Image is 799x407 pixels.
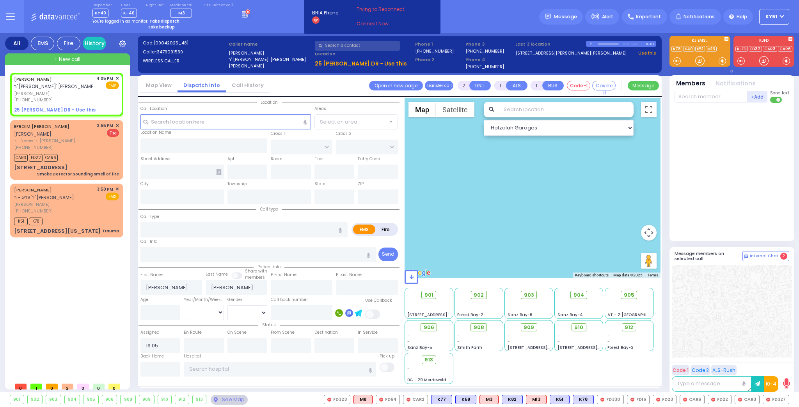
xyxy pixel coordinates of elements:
div: 902 [28,395,43,404]
span: - [508,339,510,345]
span: [STREET_ADDRESS][PERSON_NAME] [558,345,631,350]
span: 0 [108,384,120,389]
span: BG - 29 Merriewold S. [407,377,451,383]
label: Street Address [140,156,170,162]
button: ALS-Rush [711,365,737,375]
label: Cad: [143,40,226,46]
span: Phone 3 [465,41,513,48]
button: BUS [542,81,564,90]
div: FD323 [324,395,350,404]
span: 908 [474,324,484,331]
span: + New call [54,55,80,63]
label: Location Name [140,129,171,136]
label: KJFD [733,39,794,44]
a: K40 [683,46,694,52]
label: ר' [PERSON_NAME]' [PERSON_NAME] [229,56,312,63]
label: [PHONE_NUMBER] [465,48,504,54]
img: red-radio-icon.svg [738,398,742,402]
span: ר' [PERSON_NAME]' [PERSON_NAME] [14,83,96,90]
div: BLS [431,395,452,404]
button: ALS [506,81,527,90]
strong: Take dispatch [149,18,179,24]
span: Phone 4 [465,57,513,63]
span: Forest Bay-2 [457,312,483,318]
a: K51 [695,46,705,52]
label: Lines [121,3,137,8]
span: Select an area [320,118,357,126]
label: WIRELESS CALLER [143,58,226,64]
label: [PHONE_NUMBER] [415,48,454,54]
h5: Message members on selected call [675,251,742,261]
button: Code 2 [691,365,710,375]
span: K78 [29,218,43,225]
span: CAR6 [44,154,58,162]
span: Trying to Reconnect... [357,6,418,13]
span: 0 [77,384,89,389]
label: Apt [227,156,234,162]
div: Fire [57,37,80,50]
input: Search hospital [184,362,376,377]
div: 906 [102,395,117,404]
span: EMS [106,193,119,200]
span: Send text [770,90,789,96]
span: Important [636,13,661,20]
label: Call Info [140,239,157,245]
label: Last Name [206,271,228,278]
span: 906 [424,324,434,331]
button: Members [676,79,705,88]
label: Location [315,51,413,57]
img: Google [407,268,432,278]
span: 3479091539 [157,49,183,55]
div: EMS [31,37,54,50]
label: Cross 2 [336,131,352,137]
input: Search location here [140,114,311,129]
button: Internal Chat 2 [742,251,789,261]
a: M13 [706,46,717,52]
span: M3 [178,10,185,16]
label: Call Type [140,214,159,220]
button: Map camera controls [641,225,657,241]
div: 913 [193,395,206,404]
small: Share with [245,268,267,274]
span: - [407,333,410,339]
span: - [407,365,410,371]
img: red-radio-icon.svg [407,398,410,402]
span: 912 [625,324,633,331]
span: Sanz Bay-5 [407,345,432,350]
a: [PERSON_NAME] [14,187,52,193]
label: Floor [314,156,324,162]
label: Last 3 location [515,41,586,48]
span: Message [554,13,577,21]
span: Other building occupants [216,169,222,175]
label: From Scene [271,329,295,336]
label: ZIP [358,181,364,187]
span: - [457,300,460,306]
a: Dispatch info [178,81,226,89]
span: K51 [14,218,28,225]
span: 902 [474,291,484,299]
span: - [558,339,560,345]
span: - [607,339,610,345]
span: Call type [256,206,282,212]
div: BLS [502,395,523,404]
label: P Last Name [336,272,362,278]
div: 904 [65,395,80,404]
div: BLS [573,395,594,404]
button: 10-4 [764,376,778,392]
label: KJ EMS... [669,39,730,44]
img: red-radio-icon.svg [379,398,383,402]
span: 3:55 PM [97,123,113,129]
label: Assigned [140,329,160,336]
a: KJFD [735,46,748,52]
label: Back Home [140,353,164,359]
div: M8 [353,395,373,404]
span: - [407,371,410,377]
span: KY61 [765,13,777,20]
span: Notifications [684,13,715,20]
button: Show satellite imagery [436,102,474,117]
label: [PERSON_NAME] [229,50,312,57]
label: On Scene [227,329,247,336]
label: State [314,181,325,187]
img: comment-alt.png [744,255,748,258]
div: CAR3 [735,395,760,404]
